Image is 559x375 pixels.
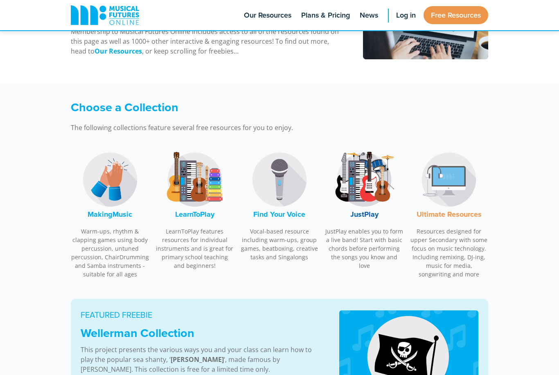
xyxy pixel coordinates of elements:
[71,100,390,115] h3: Choose a Collection
[244,10,291,21] span: Our Resources
[81,309,319,321] p: FEATURED FREEBIE
[424,6,488,24] a: Free Resources
[156,227,234,270] p: LearnToPlay features resources for individual instruments and is great for primary school teachin...
[240,227,319,261] p: Vocal-based resource including warm-ups, group games, beatboxing, creative tasks and Singalongs
[240,145,319,266] a: Find Your Voice LogoFind Your Voice Vocal-based resource including warm-ups, group games, beatbox...
[417,209,482,220] font: Ultimate Resources
[71,145,149,283] a: MakingMusic LogoMakingMusic Warm-ups, rhythm & clapping games using body percussion, untuned perc...
[325,145,403,274] a: JustPlay LogoJustPlay JustPlay enables you to form a live band! Start with basic chords before pe...
[164,149,225,210] img: LearnToPlay Logo
[396,10,416,21] span: Log in
[156,145,234,274] a: LearnToPlay LogoLearnToPlay LearnToPlay features resources for individual instruments and is grea...
[95,47,142,56] a: Our Resources
[334,149,395,210] img: JustPlay Logo
[175,209,214,220] font: LearnToPlay
[71,27,342,56] p: Membership to Musical Futures Online includes access to all of the resources found on this page a...
[171,355,224,364] strong: [PERSON_NAME]
[301,10,350,21] span: Plans & Pricing
[249,149,310,210] img: Find Your Voice Logo
[410,227,488,278] p: Resources designed for upper Secondary with some focus on music technology. Including remixing, D...
[81,324,194,341] strong: Wellerman Collection
[79,149,141,210] img: MakingMusic Logo
[418,149,480,210] img: Music Technology Logo
[253,209,305,220] font: Find Your Voice
[71,227,149,278] p: Warm-ups, rhythm & clapping games using body percussion, untuned percussion, ChairDrumming and Sa...
[71,123,390,132] p: The following collections feature several free resources for you to enjoy.
[81,345,319,374] p: This project presents the various ways you and your class can learn how to play the popular sea s...
[350,209,379,220] font: JustPlay
[88,209,132,220] font: MakingMusic
[360,10,378,21] span: News
[325,227,403,270] p: JustPlay enables you to form a live band! Start with basic chords before performing the songs you...
[410,145,488,283] a: Music Technology LogoUltimate Resources Resources designed for upper Secondary with some focus on...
